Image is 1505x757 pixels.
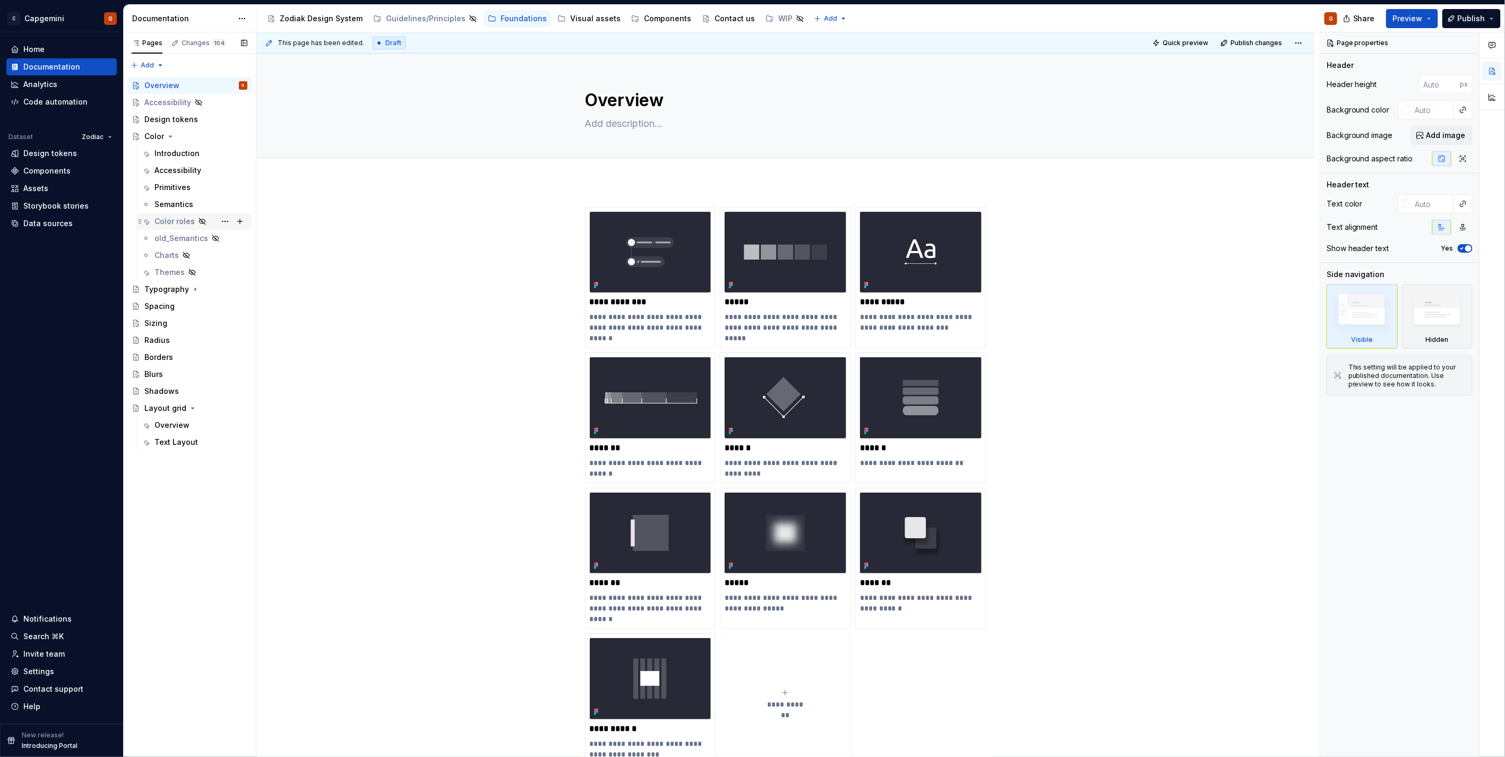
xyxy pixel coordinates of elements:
div: Zodiak Design System [280,13,363,24]
a: Accessibility [127,94,252,111]
div: Header text [1327,179,1370,190]
div: Side navigation [1327,269,1385,280]
div: C [7,12,20,25]
a: Contact us [698,10,759,27]
span: Preview [1393,13,1423,24]
a: Charts [137,247,252,264]
div: Visual assets [570,13,621,24]
button: Add [127,58,167,73]
img: ca473d59-e002-40ca-a9cf-19a4e5a91aaa.png [590,357,711,438]
div: Design tokens [144,114,198,125]
img: 1b008d91-007a-4e19-9267-a0f62952af74.png [590,638,711,719]
div: Page tree [263,8,809,29]
a: Shadows [127,383,252,400]
div: Pages [132,39,162,47]
div: Documentation [132,13,233,24]
a: Color roles [137,213,252,230]
div: old_Semantics [154,233,208,244]
div: Storybook stories [23,201,89,211]
a: Code automation [6,93,117,110]
div: Text Layout [154,437,198,448]
a: Themes [137,264,252,281]
div: Documentation [23,62,80,72]
a: Typography [127,281,252,298]
div: Background image [1327,130,1393,141]
a: Text Layout [137,434,252,451]
a: Guidelines/Principles [369,10,481,27]
a: WIP [761,10,809,27]
div: Sizing [144,318,167,329]
a: Color [127,128,252,145]
button: Publish changes [1217,36,1287,50]
a: Visual assets [553,10,625,27]
div: G [1329,14,1333,23]
div: G [242,80,245,91]
div: Blurs [144,369,163,380]
span: Add image [1426,130,1466,141]
div: Accessibility [154,165,201,176]
div: Data sources [23,218,73,229]
a: Blurs [127,366,252,383]
div: Typography [144,284,189,295]
div: Background color [1327,105,1390,115]
a: Spacing [127,298,252,315]
button: Notifications [6,610,117,627]
a: Components [627,10,695,27]
div: Guidelines/Principles [386,13,466,24]
a: Assets [6,180,117,197]
span: Publish changes [1231,39,1282,47]
span: Share [1353,13,1375,24]
img: 80a719b9-aa72-43ef-b4b0-0e2f63961553.png [725,493,846,573]
a: Analytics [6,76,117,93]
img: bf5f752c-5052-4570-94b8-13d0f1c7e637.png [725,357,846,438]
p: px [1460,80,1468,89]
div: Overview [154,420,190,431]
div: Assets [23,183,48,194]
a: Zodiak Design System [263,10,367,27]
input: Auto [1411,194,1454,213]
span: Draft [385,39,401,47]
div: Help [23,701,40,712]
div: Hidden [1426,336,1449,344]
a: Home [6,41,117,58]
img: 8ea96a72-1b16-4ed0-a3e0-8f8e173a6d77.png [590,212,711,293]
span: Add [824,14,837,23]
p: New release! [22,731,64,739]
a: Introduction [137,145,252,162]
a: Overview [137,417,252,434]
div: Contact us [715,13,755,24]
div: WIP [778,13,793,24]
a: Documentation [6,58,117,75]
div: Primitives [154,182,191,193]
div: Page tree [127,77,252,451]
div: Components [644,13,691,24]
div: Design tokens [23,148,77,159]
a: Radius [127,332,252,349]
div: Accessibility [144,97,191,108]
div: Capgemini [24,13,64,24]
div: Invite team [23,649,65,659]
a: Design tokens [127,111,252,128]
div: Color [144,131,164,142]
div: Text alignment [1327,222,1378,233]
a: Invite team [6,646,117,663]
button: Publish [1442,9,1501,28]
div: Changes [182,39,226,47]
a: Borders [127,349,252,366]
a: Layout grid [127,400,252,417]
label: Yes [1441,244,1454,253]
div: Home [23,44,45,55]
div: Contact support [23,684,83,694]
div: Search ⌘K [23,631,64,642]
div: Overview [144,80,179,91]
div: Show header text [1327,243,1389,254]
a: Components [6,162,117,179]
div: Layout grid [144,403,186,414]
div: Components [23,166,71,176]
button: Help [6,698,117,715]
button: Preview [1386,9,1438,28]
div: Borders [144,352,173,363]
a: old_Semantics [137,230,252,247]
span: Quick preview [1163,39,1208,47]
span: 104 [212,39,226,47]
